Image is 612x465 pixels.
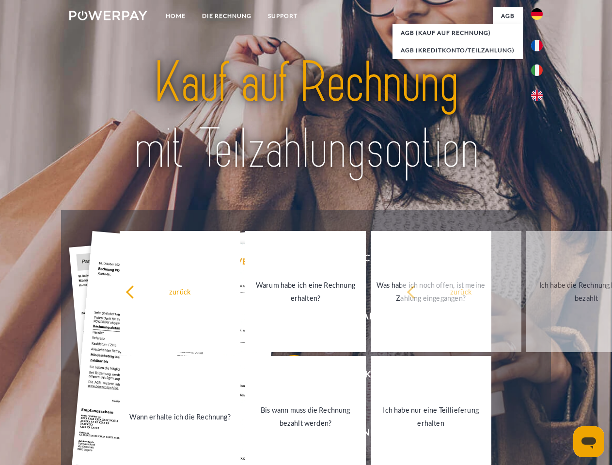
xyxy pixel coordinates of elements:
[407,285,516,298] div: zurück
[531,64,543,76] img: it
[194,7,260,25] a: DIE RECHNUNG
[531,8,543,20] img: de
[531,90,543,101] img: en
[69,11,147,20] img: logo-powerpay-white.svg
[251,403,360,430] div: Bis wann muss die Rechnung bezahlt werden?
[157,7,194,25] a: Home
[531,40,543,51] img: fr
[573,426,604,457] iframe: Schaltfläche zum Öffnen des Messaging-Fensters
[251,279,360,305] div: Warum habe ich eine Rechnung erhalten?
[392,42,523,59] a: AGB (Kreditkonto/Teilzahlung)
[392,24,523,42] a: AGB (Kauf auf Rechnung)
[260,7,306,25] a: SUPPORT
[493,7,523,25] a: agb
[126,410,235,423] div: Wann erhalte ich die Rechnung?
[126,285,235,298] div: zurück
[377,403,486,430] div: Ich habe nur eine Teillieferung erhalten
[93,46,519,186] img: title-powerpay_de.svg
[371,231,491,352] a: Was habe ich noch offen, ist meine Zahlung eingegangen?
[377,279,486,305] div: Was habe ich noch offen, ist meine Zahlung eingegangen?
